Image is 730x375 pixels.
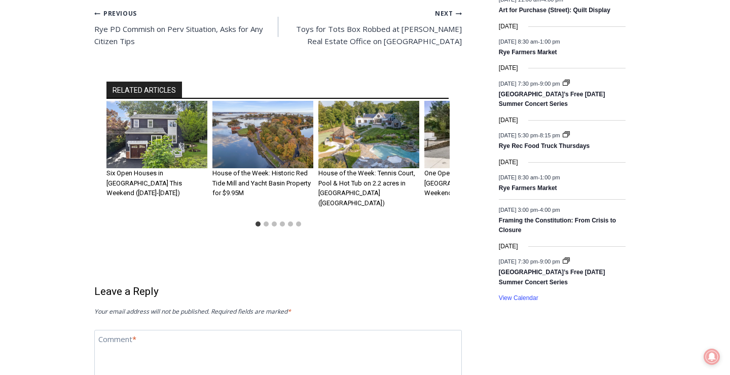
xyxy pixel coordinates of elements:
time: [DATE] [499,158,518,167]
img: 450 Forest Avenue, Rye [106,101,207,168]
a: Rye Rec Food Truck Thursdays [499,142,590,151]
time: - [499,39,560,45]
span: 4:00 pm [540,207,560,213]
a: House of the Week: Tennis Court, Pool & Hot Tub on 2.2 acres in [GEOGRAPHIC_DATA] ([GEOGRAPHIC_DA... [318,169,415,207]
a: Framing the Constitution: From Crisis to Closure [499,217,616,235]
time: - [499,174,560,180]
span: 1:00 pm [540,174,560,180]
span: 1:00 pm [540,39,560,45]
span: [DATE] 3:00 pm [499,207,538,213]
button: Go to slide 3 [272,221,277,227]
div: 4 of 6 [424,101,525,215]
time: - [499,258,562,265]
div: 3 of 6 [318,101,419,215]
small: Next [435,9,462,18]
a: Art for Purchase (Street): Quilt Display [499,7,610,15]
span: [DATE] 5:30 pm [499,132,538,138]
a: Six Open Houses in [GEOGRAPHIC_DATA] This Weekend ([DATE]-[DATE]) [106,169,182,197]
span: 8:15 pm [540,132,560,138]
h2: RELATED ARTICLES [106,82,182,99]
a: [GEOGRAPHIC_DATA]’s Free [DATE] Summer Concert Series [499,269,605,286]
time: [DATE] [499,242,518,251]
button: Go to slide 6 [296,221,301,227]
span: Your email address will not be published. [94,307,209,316]
button: Go to slide 2 [264,221,269,227]
nav: Posts [94,7,462,47]
span: Required fields are marked [211,307,291,316]
time: [DATE] [499,63,518,73]
img: 104 Maple Avenue, Rye [424,101,525,168]
a: PreviousRye PD Commish on Perv Situation, Asks for Any Citizen Tips [94,7,278,47]
a: View Calendar [499,294,538,302]
div: 2 of 6 [212,101,313,215]
span: [DATE] 7:30 pm [499,80,538,86]
time: [DATE] [499,22,518,31]
time: - [499,207,560,213]
a: One Open House in [GEOGRAPHIC_DATA] This Weekend ([DATE] – [DATE]) [424,169,503,197]
a: Rye Farmers Market [499,49,557,57]
img: 40 Polly Park Road, Rye [318,101,419,168]
a: [GEOGRAPHIC_DATA]’s Free [DATE] Summer Concert Series [499,91,605,108]
button: Go to slide 4 [280,221,285,227]
button: Go to slide 1 [255,221,261,227]
span: [DATE] 8:30 am [499,174,538,180]
h3: Leave a Reply [94,284,462,300]
a: NextToys for Tots Box Robbed at [PERSON_NAME] Real Estate Office on [GEOGRAPHIC_DATA] [278,7,462,47]
a: House of the Week: Historic Red Tide Mill and Yacht Basin Property for $9.95M [212,169,311,197]
label: Comment [98,334,136,348]
span: [DATE] 7:30 pm [499,258,538,265]
ul: Select a slide to show [106,220,450,228]
span: 9:00 pm [540,80,560,86]
span: 9:00 pm [540,258,560,265]
div: 1 of 6 [106,101,207,215]
small: Previous [94,9,137,18]
a: Rye Farmers Market [499,184,557,193]
time: [DATE] [499,116,518,125]
time: - [499,80,562,86]
button: Go to slide 5 [288,221,293,227]
span: [DATE] 8:30 am [499,39,538,45]
img: 191 Kirby Lane, Rye [212,101,313,168]
time: - [499,132,562,138]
